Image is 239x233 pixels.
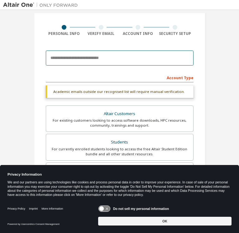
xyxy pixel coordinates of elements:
div: Verify Email [83,31,120,36]
div: Security Setup [156,31,194,36]
div: For currently enrolled students looking to access the free Altair Student Edition bundle and all ... [50,147,189,157]
div: Personal Info [46,31,83,36]
div: Academic emails outside our recognised list will require manual verification. [46,85,194,98]
div: For existing customers looking to access software downloads, HPC resources, community, trainings ... [50,118,189,128]
img: Altair One [3,2,81,8]
div: Account Info [120,31,157,36]
div: Altair Customers [50,109,189,118]
div: Students [50,138,189,147]
div: Account Type [46,72,194,82]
